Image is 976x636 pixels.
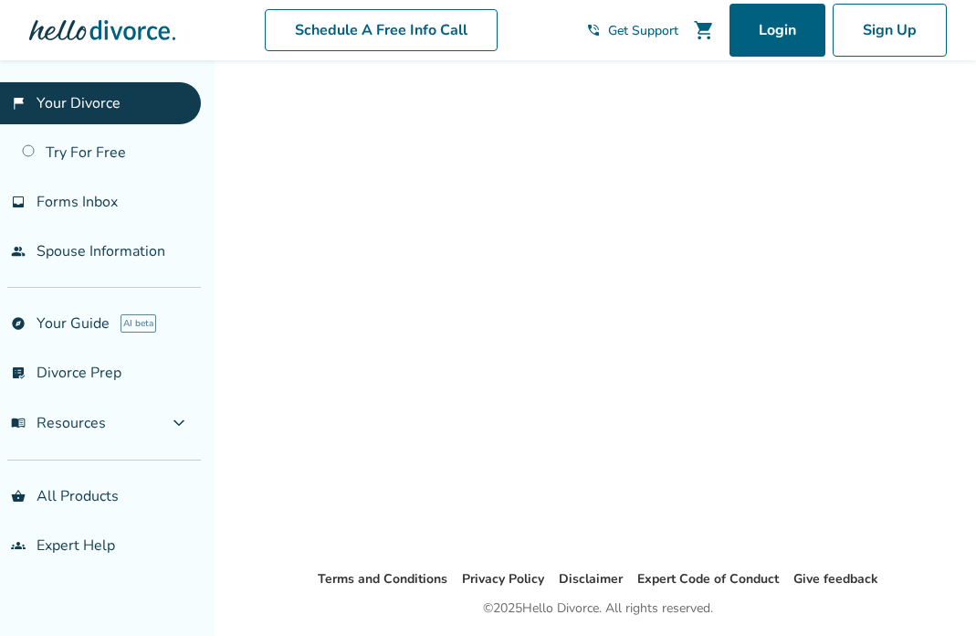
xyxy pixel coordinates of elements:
span: explore [11,316,26,331]
span: menu_book [11,416,26,430]
span: Resources [11,413,106,433]
li: Give feedback [793,568,878,590]
span: list_alt_check [11,366,26,380]
a: Login [729,4,825,57]
span: phone_in_talk [586,23,601,37]
span: AI beta [121,314,156,333]
a: Privacy Policy [462,570,544,588]
a: phone_in_talkGet Support [586,22,678,39]
span: Forms Inbox [37,192,118,212]
span: shopping_basket [11,489,26,503]
span: inbox [11,195,26,209]
span: people [11,244,26,259]
span: flag_2 [11,96,26,111]
span: expand_more [168,412,190,434]
span: groups [11,538,26,553]
div: © 2025 Hello Divorce. All rights reserved. [483,598,713,620]
li: Disclaimer [559,568,623,590]
a: Terms and Conditions [318,570,447,588]
a: Schedule A Free Info Call [265,9,498,51]
span: Get Support [608,22,678,39]
span: shopping_cart [693,19,715,41]
a: Expert Code of Conduct [637,570,779,588]
a: Sign Up [833,4,947,57]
